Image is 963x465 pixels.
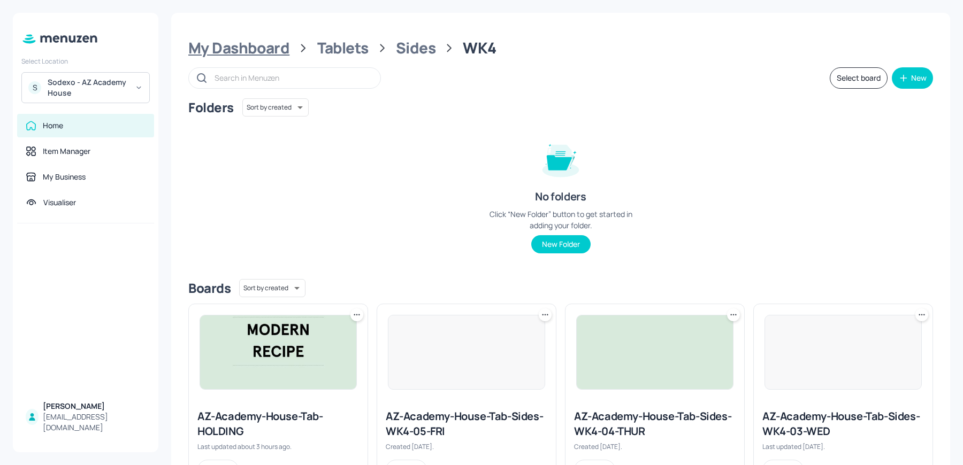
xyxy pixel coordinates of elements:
img: folder-empty [534,131,587,185]
div: Select Location [21,57,150,66]
div: Click “New Folder” button to get started in adding your folder. [480,208,641,231]
div: [PERSON_NAME] [43,401,146,412]
div: [EMAIL_ADDRESS][DOMAIN_NAME] [43,412,146,433]
div: Last updated about 3 hours ago. [197,442,359,451]
div: My Business [43,172,86,182]
img: 2025-08-29-1756459110791m0vmw7llee.jpeg [200,315,356,389]
div: Sides [396,38,435,58]
button: New Folder [531,235,591,253]
div: Sodexo - AZ Academy House [48,77,128,98]
button: Select board [830,67,888,89]
div: Item Manager [43,146,90,157]
div: My Dashboard [188,38,289,58]
div: AZ-Academy-House-Tab-HOLDING [197,409,359,439]
div: Sort by created [242,97,309,118]
div: New [911,74,927,82]
div: AZ-Academy-House-Tab-Sides-WK4-03-WED [762,409,924,439]
div: AZ-Academy-House-Tab-Sides-WK4-04-THUR [574,409,736,439]
div: Tablets [317,38,369,58]
div: WK4 [463,38,496,58]
button: New [892,67,933,89]
div: Created [DATE]. [386,442,547,451]
input: Search in Menuzen [215,70,370,86]
div: Last updated [DATE]. [762,442,924,451]
div: Folders [188,99,234,116]
div: No folders [535,189,586,204]
div: Created [DATE]. [574,442,736,451]
div: Home [43,120,63,131]
div: AZ-Academy-House-Tab-Sides-WK4-05-FRI [386,409,547,439]
div: Sort by created [239,277,305,299]
div: S [28,81,41,94]
div: Boards [188,280,231,297]
div: Visualiser [43,197,76,208]
img: 2025-06-11-17496503517096aglr9qd9bi.jpeg [577,315,733,389]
